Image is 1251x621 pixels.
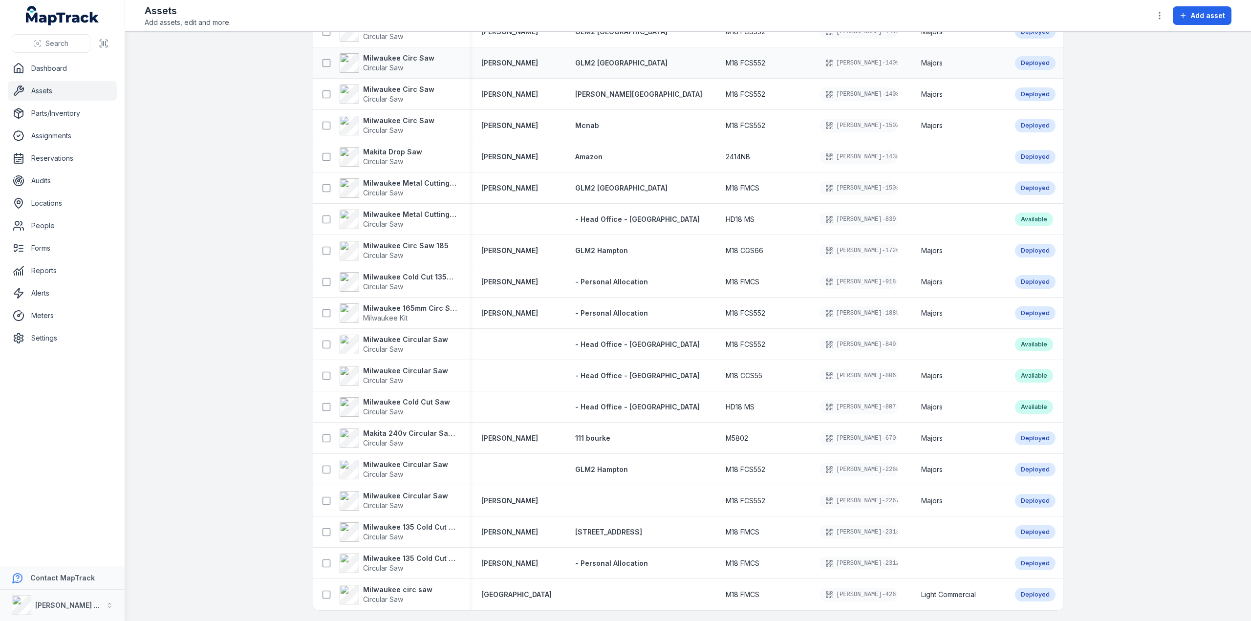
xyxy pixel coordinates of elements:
[726,590,759,600] span: M18 FMCS
[363,345,403,353] span: Circular Saw
[340,428,458,448] a: Makita 240v Circular Saw 185mmCircular Saw
[8,261,117,280] a: Reports
[8,149,117,168] a: Reservations
[1015,244,1056,257] div: Deployed
[26,6,99,25] a: MapTrack
[1173,6,1231,25] button: Add asset
[1015,431,1056,445] div: Deployed
[363,251,403,259] span: Circular Saw
[1015,213,1053,226] div: Available
[481,496,538,506] a: [PERSON_NAME]
[363,282,403,291] span: Circular Saw
[820,557,898,570] div: [PERSON_NAME]-2312
[575,528,642,536] span: [STREET_ADDRESS]
[363,64,403,72] span: Circular Saw
[921,308,943,318] span: Majors
[575,434,610,442] span: 111 bourke
[481,277,538,287] a: [PERSON_NAME]
[921,465,943,474] span: Majors
[820,369,898,383] div: [PERSON_NAME]-806
[340,272,458,292] a: Milwaukee Cold Cut 135mm Metal SawCircular Saw
[340,585,432,604] a: Milwaukee circ sawCircular Saw
[363,116,434,126] strong: Milwaukee Circ Saw
[921,402,943,412] span: Majors
[363,178,458,188] strong: Milwaukee Metal Cutting Circ Saw
[340,460,448,479] a: Milwaukee Circular SawCircular Saw
[1015,557,1056,570] div: Deployed
[1015,525,1056,539] div: Deployed
[726,433,748,443] span: M5802
[726,89,765,99] span: M18 FCS552
[363,95,403,103] span: Circular Saw
[575,465,628,473] span: GLM2 Hampton
[363,501,403,510] span: Circular Saw
[363,85,434,94] strong: Milwaukee Circ Saw
[921,496,943,506] span: Majors
[8,59,117,78] a: Dashboard
[820,275,898,289] div: [PERSON_NAME]-918
[575,371,700,380] span: - Head Office - [GEOGRAPHIC_DATA]
[363,189,403,197] span: Circular Saw
[8,238,117,258] a: Forms
[1191,11,1225,21] span: Add asset
[820,431,898,445] div: [PERSON_NAME]-670
[1015,369,1053,383] div: Available
[8,306,117,325] a: Meters
[481,152,538,162] a: [PERSON_NAME]
[363,491,448,501] strong: Milwaukee Circular Saw
[363,241,449,251] strong: Milwaukee Circ Saw 185
[575,278,648,286] span: - Personal Allocation
[726,214,755,224] span: HD18 MS
[481,558,538,568] a: [PERSON_NAME]
[481,27,538,37] a: [PERSON_NAME]
[820,213,898,226] div: [PERSON_NAME]-839
[481,121,538,130] strong: [PERSON_NAME]
[921,121,943,130] span: Majors
[481,590,552,600] a: [GEOGRAPHIC_DATA]
[340,366,448,385] a: Milwaukee Circular SawCircular Saw
[481,183,538,193] strong: [PERSON_NAME]
[481,308,538,318] strong: [PERSON_NAME]
[921,277,943,287] span: Majors
[1015,87,1056,101] div: Deployed
[481,433,538,443] strong: [PERSON_NAME]
[340,178,458,198] a: Milwaukee Metal Cutting Circ SawCircular Saw
[575,215,700,223] span: - Head Office - [GEOGRAPHIC_DATA]
[145,18,231,27] span: Add assets, edit and more.
[575,559,648,567] span: - Personal Allocation
[575,246,628,256] a: GLM2 Hampton
[726,402,755,412] span: HD18 MS
[340,522,458,542] a: Milwaukee 135 Cold Cut SawCircular Saw
[481,58,538,68] strong: [PERSON_NAME]
[8,171,117,191] a: Audits
[8,104,117,123] a: Parts/Inventory
[820,150,898,164] div: [PERSON_NAME]-1438
[726,277,759,287] span: M18 FMCS
[363,126,403,134] span: Circular Saw
[575,59,668,67] span: GLM2 [GEOGRAPHIC_DATA]
[820,244,898,257] div: [PERSON_NAME]-1726
[363,220,403,228] span: Circular Saw
[726,58,765,68] span: M18 FCS552
[35,601,103,609] strong: [PERSON_NAME] Air
[145,4,231,18] h2: Assets
[30,574,95,582] strong: Contact MapTrack
[820,400,898,414] div: [PERSON_NAME]-807
[921,246,943,256] span: Majors
[481,246,538,256] a: [PERSON_NAME]
[575,214,700,224] a: - Head Office - [GEOGRAPHIC_DATA]
[575,309,648,317] span: - Personal Allocation
[726,527,759,537] span: M18 FMCS
[1015,338,1053,351] div: Available
[575,152,603,162] a: Amazon
[481,527,538,537] a: [PERSON_NAME]
[820,588,898,601] div: [PERSON_NAME]-426
[363,335,448,344] strong: Milwaukee Circular Saw
[575,152,603,161] span: Amazon
[921,590,976,600] span: Light Commercial
[363,428,458,438] strong: Makita 240v Circular Saw 185mm
[363,585,432,595] strong: Milwaukee circ saw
